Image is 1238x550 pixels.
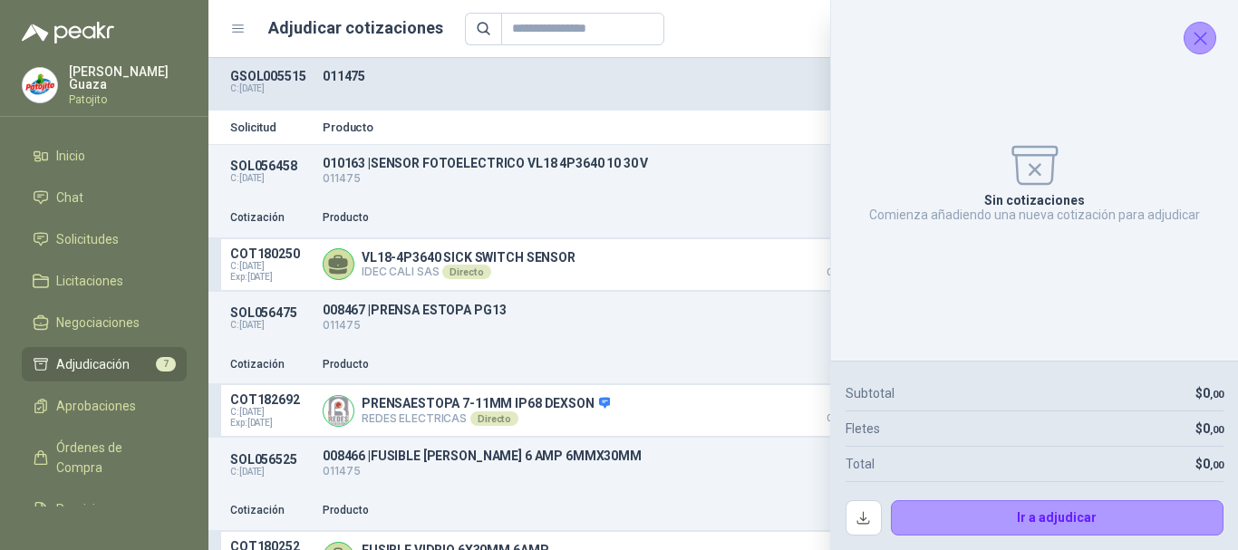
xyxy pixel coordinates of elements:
[56,313,140,333] span: Negociaciones
[230,452,312,467] p: SOL056525
[156,357,176,371] span: 7
[1210,424,1223,436] span: ,00
[323,356,788,373] p: Producto
[323,449,955,463] p: 008466 | FUSIBLE [PERSON_NAME] 6 AMP 6MMX30MM
[362,265,575,279] p: IDEC CALI SAS
[470,411,518,426] div: Directo
[323,303,955,317] p: 008467 | PRENSA ESTOPA PG13
[230,121,312,133] p: Solicitud
[230,320,312,331] p: C: [DATE]
[230,418,312,429] span: Exp: [DATE]
[230,407,312,418] span: C: [DATE]
[22,139,187,173] a: Inicio
[22,180,187,215] a: Chat
[324,396,353,426] img: Company Logo
[56,146,85,166] span: Inicio
[323,463,955,480] p: 011475
[1195,383,1223,403] p: $
[22,22,114,43] img: Logo peakr
[799,356,890,373] p: Precio
[22,389,187,423] a: Aprobaciones
[230,502,312,519] p: Cotización
[56,271,123,291] span: Licitaciones
[799,502,890,519] p: Precio
[323,209,788,227] p: Producto
[1210,459,1223,471] span: ,00
[56,438,169,478] span: Órdenes de Compra
[230,305,312,320] p: SOL056475
[230,356,312,373] p: Cotización
[846,454,875,474] p: Total
[362,411,610,426] p: REDES ELECTRICAS
[323,121,955,133] p: Producto
[442,265,490,279] div: Directo
[56,499,123,519] span: Remisiones
[362,250,575,265] p: VL18-4P3640 SICK SWITCH SENSOR
[230,246,312,261] p: COT180250
[1195,454,1223,474] p: $
[799,209,890,227] p: Precio
[22,347,187,381] a: Adjudicación7
[230,83,312,94] p: C: [DATE]
[56,229,119,249] span: Solicitudes
[1203,386,1223,400] span: 0
[22,492,187,526] a: Remisiones
[984,193,1085,207] p: Sin cotizaciones
[230,467,312,478] p: C: [DATE]
[799,392,890,423] p: $ 8.625
[799,246,890,277] p: $ 1.325.660
[799,414,890,423] span: Crédito 30 días
[323,317,955,334] p: 011475
[23,68,57,102] img: Company Logo
[891,500,1224,536] button: Ir a adjudicar
[799,268,890,277] span: Crédito 30 días
[1195,419,1223,439] p: $
[230,159,312,173] p: SOL056458
[56,354,130,374] span: Adjudicación
[323,69,955,83] p: 011475
[323,170,955,188] p: 011475
[56,188,83,207] span: Chat
[22,264,187,298] a: Licitaciones
[1203,457,1223,471] span: 0
[1210,389,1223,400] span: ,00
[22,222,187,256] a: Solicitudes
[230,392,312,407] p: COT182692
[869,207,1200,222] p: Comienza añadiendo una nueva cotización para adjudicar
[323,502,788,519] p: Producto
[846,419,880,439] p: Fletes
[846,383,895,403] p: Subtotal
[230,261,312,272] span: C: [DATE]
[268,15,443,41] h1: Adjudicar cotizaciones
[230,69,312,83] p: GSOL005515
[56,396,136,416] span: Aprobaciones
[69,94,187,105] p: Patojito
[22,305,187,340] a: Negociaciones
[362,396,610,412] p: PRENSAESTOPA 7-11MM IP68 DEXSON
[69,65,187,91] p: [PERSON_NAME] Guaza
[230,209,312,227] p: Cotización
[323,156,955,170] p: 010163 | SENSOR FOTOELECTRICO VL18 4P3640 10 30 V
[1203,421,1223,436] span: 0
[22,430,187,485] a: Órdenes de Compra
[230,272,312,283] span: Exp: [DATE]
[230,173,312,184] p: C: [DATE]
